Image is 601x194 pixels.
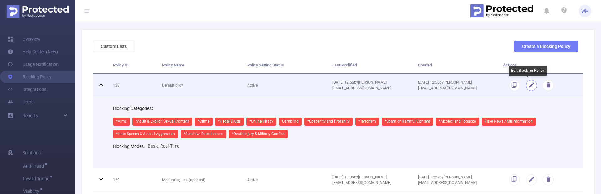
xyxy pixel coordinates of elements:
[503,63,517,67] span: Actions
[108,168,157,191] td: 129
[108,74,157,97] td: 128
[113,130,178,138] span: *Hate Speech & Acts of Aggression
[332,63,357,67] span: Last Modified
[93,41,135,52] button: Custom Lists
[113,144,148,149] label: Blocking Modes
[247,83,258,87] span: Active
[113,118,130,126] span: *Arms
[8,45,58,58] a: Help Center (New)
[436,118,479,126] span: *Alcohol and Tobacco
[157,74,243,97] td: Default plicy
[23,164,46,168] span: Anti-Fraud
[113,106,156,111] label: Blocking Categories
[23,189,41,193] span: Visibility
[581,5,589,17] span: WM
[8,96,33,108] a: Users
[157,168,243,191] td: Monitoring test (updated)
[162,63,184,67] span: Policy Name
[8,71,52,83] a: Blocking Policy
[482,118,536,126] span: Fake News / Misinformation
[8,58,59,71] a: Usage Notification
[113,63,128,67] span: Policy ID
[8,33,40,45] a: Overview
[382,118,433,126] span: *Spam or Harmful Content
[7,5,69,18] img: Protected Media
[215,118,244,126] span: *Illegal Drugs
[132,118,192,126] span: *Adult & Explicit Sexual Content
[23,113,38,118] span: Reports
[93,44,135,49] a: Custom Lists
[148,144,179,149] span: Basic, Real-Time
[304,118,353,126] span: *Obscenity and Profanity
[247,63,284,67] span: Policy Setting Status
[418,63,432,67] span: Created
[514,41,578,52] button: Create a Blocking Policy
[229,130,288,138] span: *Death Injury & Military Conflict
[8,83,46,96] a: Integrations
[418,80,477,90] span: [DATE] 12:56 by [PERSON_NAME][EMAIL_ADDRESS][DOMAIN_NAME]
[23,109,38,122] a: Reports
[247,178,258,182] span: Active
[246,118,276,126] span: *Online Piracy
[23,176,51,181] span: Invalid Traffic
[279,118,302,126] span: Gambling
[418,175,477,185] span: [DATE] 12:57 by [PERSON_NAME][EMAIL_ADDRESS][DOMAIN_NAME]
[23,146,41,159] span: Solutions
[195,118,213,126] span: *Crime
[181,130,226,138] span: *Sensitive Social Issues
[332,175,391,185] span: [DATE] 10:06 by [PERSON_NAME][EMAIL_ADDRESS][DOMAIN_NAME]
[332,80,391,90] span: [DATE] 12:56 by [PERSON_NAME][EMAIL_ADDRESS][DOMAIN_NAME]
[509,66,547,76] div: Edit Blocking Policy
[355,118,379,126] span: *Terrorism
